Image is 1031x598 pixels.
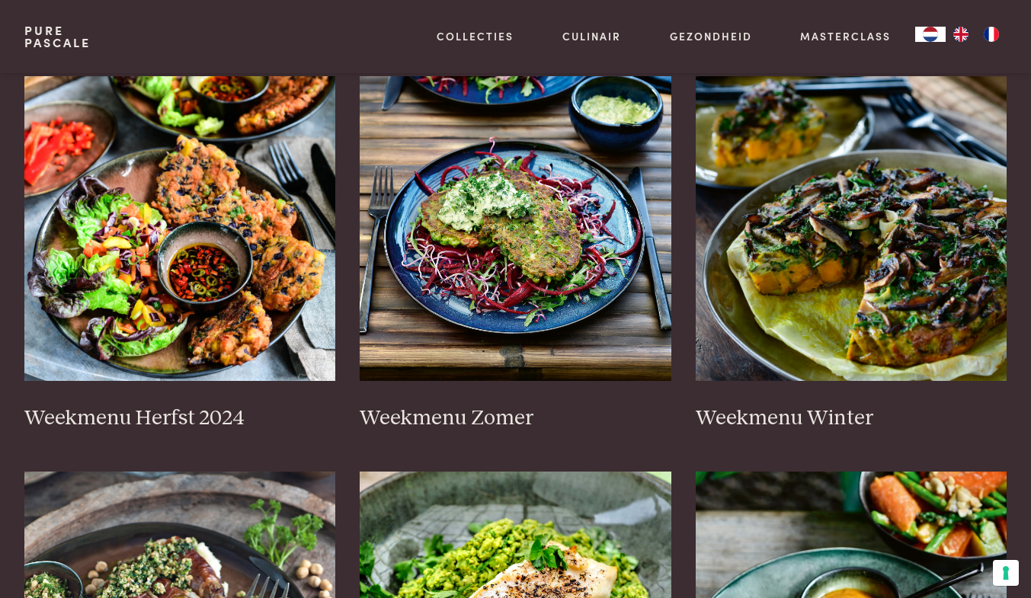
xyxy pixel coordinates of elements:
img: Weekmenu Winter [696,76,1007,381]
img: Weekmenu Herfst 2024 [24,76,336,381]
a: Weekmenu Winter Weekmenu Winter [696,76,1007,431]
a: Collecties [437,28,514,44]
ul: Language list [946,27,1007,42]
img: Weekmenu Zomer [360,76,671,381]
h3: Weekmenu Herfst 2024 [24,405,336,432]
button: Uw voorkeuren voor toestemming voor trackingtechnologieën [993,560,1019,586]
div: Language [915,27,946,42]
a: PurePascale [24,24,91,49]
h3: Weekmenu Zomer [360,405,671,432]
h3: Weekmenu Winter [696,405,1007,432]
a: Weekmenu Herfst 2024 Weekmenu Herfst 2024 [24,76,336,431]
aside: Language selected: Nederlands [915,27,1007,42]
a: Gezondheid [670,28,752,44]
a: Masterclass [800,28,891,44]
a: Culinair [562,28,621,44]
a: FR [976,27,1007,42]
a: Weekmenu Zomer Weekmenu Zomer [360,76,671,431]
a: NL [915,27,946,42]
a: EN [946,27,976,42]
